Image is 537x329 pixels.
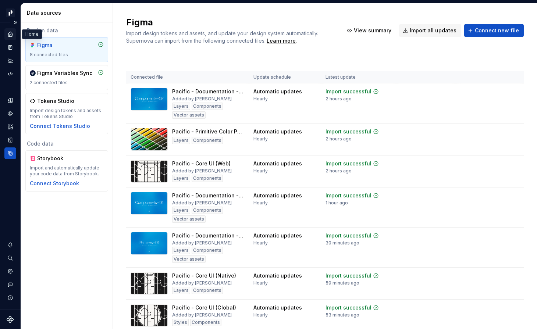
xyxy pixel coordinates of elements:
img: 8d0dbd7b-a897-4c39-8ca0-62fbda938e11.png [6,8,15,17]
button: Notifications [4,239,16,251]
a: Settings [4,265,16,277]
div: Automatic updates [253,160,302,167]
div: Pacific - Primitive Color Palette [172,128,245,135]
div: Import successful [326,192,371,199]
div: Import design tokens and assets from Tokens Studio [30,108,104,119]
button: Connect Storybook [30,180,79,187]
span: Connect new file [475,27,519,34]
a: Figma8 connected files [25,37,108,62]
button: Search ⌘K [4,252,16,264]
div: Import successful [326,160,371,167]
a: Code automation [4,68,16,80]
h2: Figma [126,17,334,28]
div: Hourly [253,240,268,246]
svg: Supernova Logo [7,316,14,323]
div: Added by [PERSON_NAME] [172,96,232,102]
div: 30 minutes ago [326,240,359,246]
button: Contact support [4,279,16,290]
button: Expand sidebar [10,17,21,28]
div: Automatic updates [253,88,302,95]
a: StorybookImport and automatically update your code data from Storybook.Connect Storybook [25,150,108,192]
div: Components [4,108,16,119]
a: Learn more [267,37,296,44]
a: Home [4,28,16,40]
div: Design data [25,27,108,34]
div: Code data [25,140,108,147]
div: Automatic updates [253,232,302,239]
div: Hourly [253,136,268,142]
div: Pacific - Core UI (Web) [172,160,231,167]
div: Added by [PERSON_NAME] [172,200,232,206]
div: Components [192,175,223,182]
div: 2 hours ago [326,136,352,142]
div: Added by [PERSON_NAME] [172,240,232,246]
div: Import successful [326,304,371,311]
div: Added by [PERSON_NAME] [172,280,232,286]
div: Import and automatically update your code data from Storybook. [30,165,104,177]
div: Styles [172,319,189,326]
div: Pacific - Core UI (Global) [172,304,236,311]
a: Documentation [4,42,16,53]
div: Added by [PERSON_NAME] [172,312,232,318]
div: Figma Variables Sync [37,69,92,77]
div: Hourly [253,200,268,206]
div: Automatic updates [253,192,302,199]
div: Pacific - Documentation - Components 01 [172,192,245,199]
a: Analytics [4,55,16,67]
a: Tokens StudioImport design tokens and assets from Tokens StudioConnect Tokens Studio [25,93,108,134]
div: Layers [172,247,190,254]
div: Layers [172,137,190,144]
div: Components [192,287,223,294]
div: 8 connected files [30,52,104,58]
a: Data sources [4,147,16,159]
div: Layers [172,103,190,110]
div: 53 minutes ago [326,312,359,318]
div: Added by [PERSON_NAME] [172,168,232,174]
div: Pacific - Core UI (Native) [172,272,236,279]
div: Home [22,29,42,39]
div: Layers [172,175,190,182]
th: Update schedule [249,71,321,83]
div: Vector assets [172,111,206,119]
div: Layers [172,207,190,214]
button: View summary [343,24,396,37]
button: Connect new file [464,24,524,37]
div: Import successful [326,88,371,95]
div: Components [192,103,223,110]
div: Figma [37,42,72,49]
div: Layers [172,287,190,294]
div: Components [192,207,223,214]
div: Connect Tokens Studio [30,122,90,130]
span: Import all updates [410,27,456,34]
div: Tokens Studio [37,97,74,105]
a: Assets [4,121,16,133]
div: Vector assets [172,255,206,263]
span: . [266,38,297,44]
div: 1 hour ago [326,200,348,206]
div: Pacific - Documentation - Components 02 [172,88,245,95]
a: Storybook stories [4,134,16,146]
div: Components [190,319,221,326]
div: Data sources [27,9,110,17]
div: Automatic updates [253,304,302,311]
div: Components [192,247,223,254]
button: Import all updates [399,24,461,37]
div: 2 connected files [30,80,104,86]
span: Import design tokens and assets, and update your design system automatically. Supernova can impor... [126,30,320,44]
span: View summary [354,27,391,34]
div: Import successful [326,128,371,135]
div: Components [192,137,223,144]
div: Pacific - Documentation - Patterns 01 [172,232,245,239]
